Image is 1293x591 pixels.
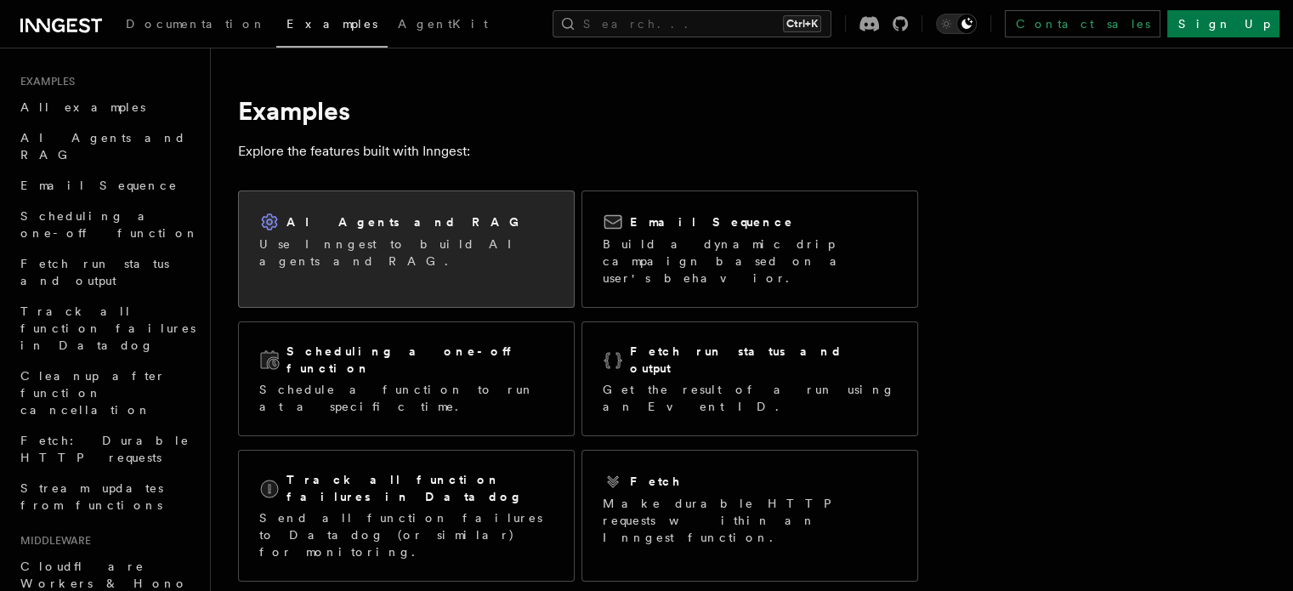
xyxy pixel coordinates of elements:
[286,471,553,505] h2: Track all function failures in Datadog
[259,509,553,560] p: Send all function failures to Datadog (or similar) for monitoring.
[14,425,200,473] a: Fetch: Durable HTTP requests
[630,213,794,230] h2: Email Sequence
[553,10,831,37] button: Search...Ctrl+K
[603,381,897,415] p: Get the result of a run using an Event ID.
[14,296,200,361] a: Track all function failures in Datadog
[14,534,91,548] span: Middleware
[14,170,200,201] a: Email Sequence
[20,131,186,162] span: AI Agents and RAG
[630,473,682,490] h2: Fetch
[238,190,575,308] a: AI Agents and RAGUse Inngest to build AI agents and RAG.
[783,15,821,32] kbd: Ctrl+K
[20,257,169,287] span: Fetch run status and output
[14,201,200,248] a: Scheduling a one-off function
[238,139,918,163] p: Explore the features built with Inngest:
[286,213,528,230] h2: AI Agents and RAG
[20,481,163,512] span: Stream updates from functions
[276,5,388,48] a: Examples
[238,321,575,436] a: Scheduling a one-off functionSchedule a function to run at a specific time.
[14,473,200,520] a: Stream updates from functions
[14,361,200,425] a: Cleanup after function cancellation
[14,248,200,296] a: Fetch run status and output
[388,5,498,46] a: AgentKit
[581,321,918,436] a: Fetch run status and outputGet the result of a run using an Event ID.
[603,495,897,546] p: Make durable HTTP requests within an Inngest function.
[20,209,199,240] span: Scheduling a one-off function
[398,17,488,31] span: AgentKit
[286,17,377,31] span: Examples
[238,95,918,126] h1: Examples
[20,434,190,464] span: Fetch: Durable HTTP requests
[20,179,178,192] span: Email Sequence
[581,190,918,308] a: Email SequenceBuild a dynamic drip campaign based on a user's behavior.
[286,343,553,377] h2: Scheduling a one-off function
[259,381,553,415] p: Schedule a function to run at a specific time.
[20,100,145,114] span: All examples
[1005,10,1160,37] a: Contact sales
[1167,10,1279,37] a: Sign Up
[20,304,196,352] span: Track all function failures in Datadog
[238,450,575,582] a: Track all function failures in DatadogSend all function failures to Datadog (or similar) for moni...
[259,236,553,270] p: Use Inngest to build AI agents and RAG.
[581,450,918,582] a: FetchMake durable HTTP requests within an Inngest function.
[14,75,75,88] span: Examples
[14,122,200,170] a: AI Agents and RAG
[126,17,266,31] span: Documentation
[630,343,897,377] h2: Fetch run status and output
[14,92,200,122] a: All examples
[603,236,897,287] p: Build a dynamic drip campaign based on a user's behavior.
[20,369,166,417] span: Cleanup after function cancellation
[936,14,977,34] button: Toggle dark mode
[116,5,276,46] a: Documentation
